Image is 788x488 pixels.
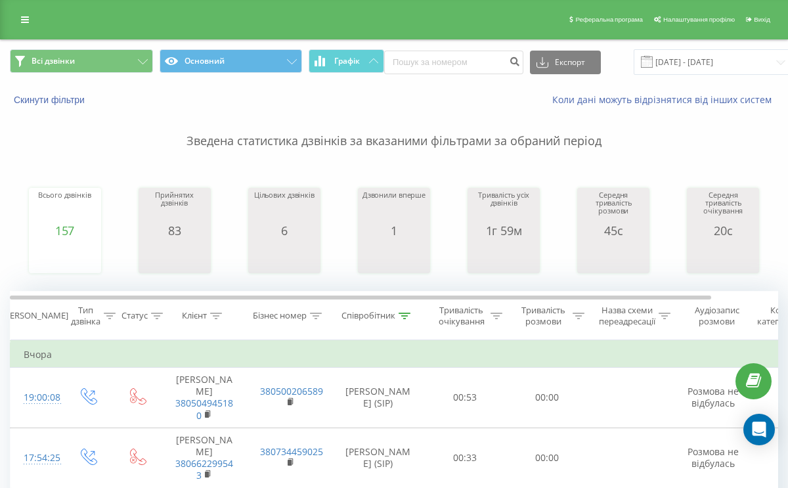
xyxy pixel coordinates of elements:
[260,385,323,397] a: 380500206589
[530,51,601,74] button: Експорт
[309,49,384,73] button: Графік
[2,311,68,322] div: [PERSON_NAME]
[24,445,50,471] div: 17:54:25
[424,428,506,488] td: 00:33
[362,191,426,224] div: Дзвонили вперше
[142,191,208,224] div: Прийнятих дзвінків
[260,445,323,458] a: 380734459025
[32,56,75,66] span: Всі дзвінки
[688,445,739,470] span: Розмова не відбулась
[71,305,100,327] div: Тип дзвінка
[160,49,303,73] button: Основний
[685,305,749,327] div: Аудіозапис розмови
[24,385,50,410] div: 19:00:08
[175,457,233,481] a: 380662299543
[506,428,588,488] td: 00:00
[599,305,655,327] div: Назва схеми переадресації
[162,368,247,428] td: [PERSON_NAME]
[575,16,643,23] span: Реферальна програма
[142,224,208,237] div: 83
[688,385,739,409] span: Розмова не відбулась
[121,311,148,322] div: Статус
[253,311,307,322] div: Бізнес номер
[690,191,756,224] div: Середня тривалість очікування
[517,305,569,327] div: Тривалість розмови
[580,191,646,224] div: Середня тривалість розмови
[10,49,153,73] button: Всі дзвінки
[162,428,247,488] td: [PERSON_NAME]
[471,224,536,237] div: 1г 59м
[506,368,588,428] td: 00:00
[182,311,207,322] div: Клієнт
[10,94,91,106] button: Скинути фільтри
[435,305,487,327] div: Тривалість очікування
[743,414,775,445] div: Open Intercom Messenger
[332,368,424,428] td: [PERSON_NAME] (SIP)
[341,311,395,322] div: Співробітник
[10,106,778,150] p: Зведена статистика дзвінків за вказаними фільтрами за обраний період
[38,224,91,237] div: 157
[254,224,315,237] div: 6
[552,93,778,106] a: Коли дані можуть відрізнятися вiд інших систем
[334,56,360,66] span: Графік
[38,191,91,224] div: Всього дзвінків
[663,16,735,23] span: Налаштування профілю
[332,428,424,488] td: [PERSON_NAME] (SIP)
[471,191,536,224] div: Тривалість усіх дзвінків
[424,368,506,428] td: 00:53
[254,191,315,224] div: Цільових дзвінків
[690,224,756,237] div: 20с
[362,224,426,237] div: 1
[754,16,770,23] span: Вихід
[384,51,523,74] input: Пошук за номером
[580,224,646,237] div: 45с
[175,397,233,421] a: 380504945180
